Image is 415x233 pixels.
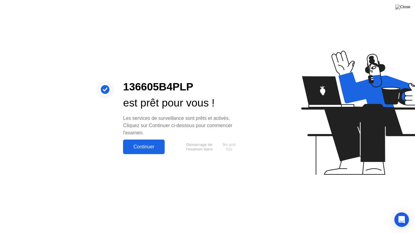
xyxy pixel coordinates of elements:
[123,95,239,111] div: est prêt pour vous !
[123,140,165,154] button: Continuer
[168,141,239,153] button: Démarrage de l'examen dans9m and 52s
[394,212,409,227] div: Open Intercom Messenger
[395,5,410,9] img: Close
[123,115,239,137] div: Les services de surveillance sont prêts et activés. Cliquez sur Continuer ci-dessous pour commenc...
[125,144,163,150] div: Continuer
[123,79,239,95] div: 136605B4PLP
[221,142,237,151] span: 9m and 52s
